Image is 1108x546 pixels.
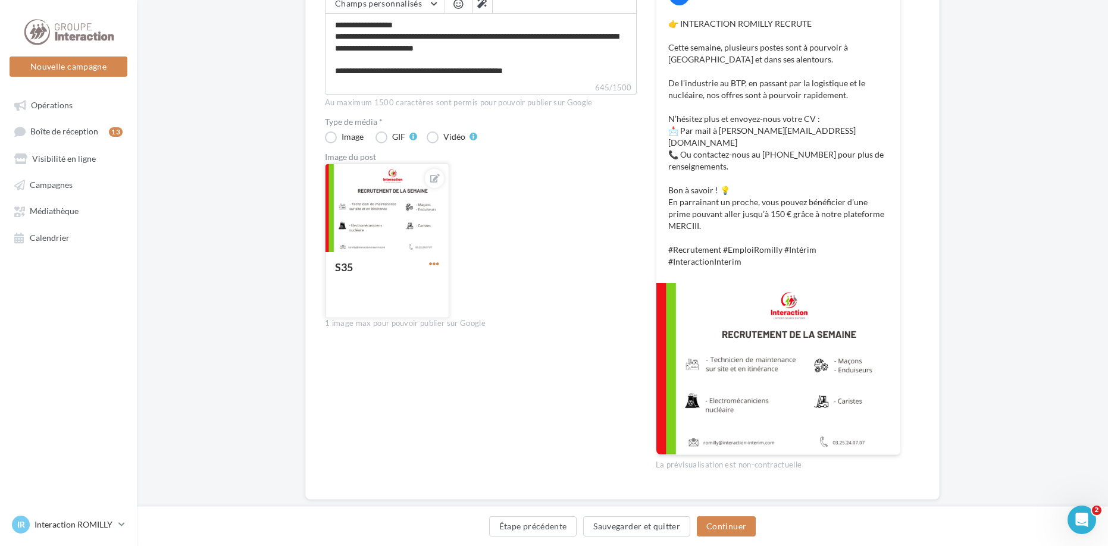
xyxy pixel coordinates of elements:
[7,120,130,142] a: Boîte de réception13
[7,200,130,221] a: Médiathèque
[7,94,130,115] a: Opérations
[583,516,690,536] button: Sauvegarder et quitter
[325,318,637,329] div: 1 image max pour pouvoir publier sur Google
[325,98,637,108] div: Au maximum 1500 caractères sont permis pour pouvoir publier sur Google
[7,148,130,169] a: Visibilité en ligne
[17,519,25,531] span: IR
[392,133,405,141] div: GIF
[1068,506,1096,534] iframe: Intercom live chat
[443,133,465,141] div: Vidéo
[325,118,637,126] label: Type de média *
[656,455,901,470] div: La prévisualisation est non-contractuelle
[668,18,888,268] p: 👉 INTERACTION ROMILLY RECRUTE Cette semaine, plusieurs postes sont à pourvoir à [GEOGRAPHIC_DATA]...
[325,153,637,161] div: Image du post
[325,81,637,95] label: 645/1500
[335,261,353,274] div: S35
[489,516,577,536] button: Étape précédente
[30,233,70,243] span: Calendrier
[1092,506,1101,515] span: 2
[7,227,130,248] a: Calendrier
[10,513,127,536] a: IR Interaction ROMILLY
[109,127,123,137] div: 13
[30,127,98,137] span: Boîte de réception
[30,180,73,190] span: Campagnes
[697,516,756,536] button: Continuer
[35,519,114,531] p: Interaction ROMILLY
[32,153,96,164] span: Visibilité en ligne
[31,100,73,110] span: Opérations
[7,174,130,195] a: Campagnes
[30,206,79,216] span: Médiathèque
[10,57,127,77] button: Nouvelle campagne
[342,133,364,141] div: Image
